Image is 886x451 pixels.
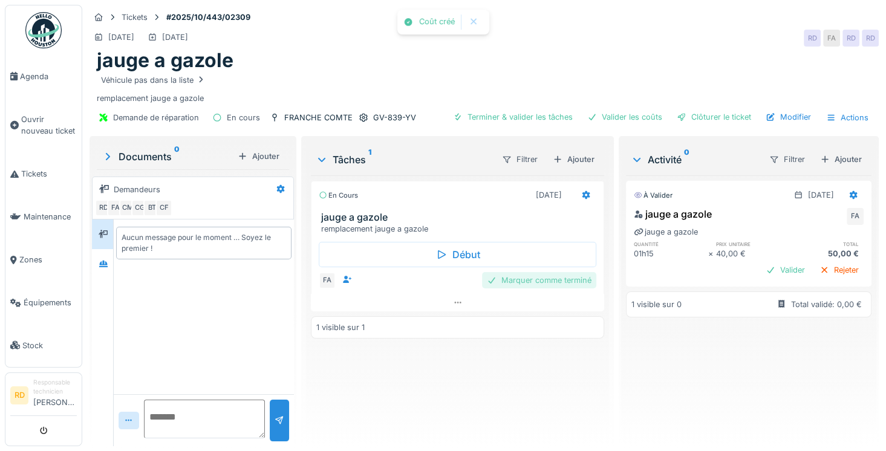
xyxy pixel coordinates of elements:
div: × [708,248,716,259]
span: Maintenance [24,211,77,222]
span: Tickets [21,168,77,180]
div: Tâches [316,152,492,167]
div: RD [804,30,821,47]
sup: 0 [684,152,689,167]
div: En cours [319,190,358,201]
img: Badge_color-CXgf-gQk.svg [25,12,62,48]
div: CF [155,200,172,216]
div: À valider [634,190,673,201]
div: Filtrer [497,151,543,168]
div: Coût créé [419,17,455,27]
div: remplacement jauge a gazole [97,73,871,104]
div: Terminer & valider les tâches [448,109,578,125]
div: Valider les coûts [582,109,667,125]
a: Maintenance [5,195,82,238]
a: Équipements [5,281,82,324]
div: Valider [761,262,810,278]
div: Ajouter [233,148,284,164]
a: Zones [5,238,82,281]
div: 1 visible sur 0 [631,299,682,310]
h6: total [790,240,864,248]
div: Tickets [122,11,148,23]
div: 01h15 [634,248,708,259]
div: 1 visible sur 1 [316,322,365,333]
div: FA [847,208,864,225]
div: RD [95,200,112,216]
div: Début [319,242,596,267]
div: Activité [631,152,759,167]
span: Stock [22,340,77,351]
span: Agenda [20,71,77,82]
div: Total validé: 0,00 € [791,299,862,310]
div: Rejeter [815,262,864,278]
div: BT [143,200,160,216]
div: FA [107,200,124,216]
div: Documents [102,149,233,164]
div: GV-839-YV [373,112,416,123]
div: Ajouter [548,151,599,167]
a: Ouvrir nouveau ticket [5,98,82,152]
div: remplacement jauge a gazole [321,223,599,235]
div: Véhicule pas dans la liste [101,74,206,86]
div: RD [842,30,859,47]
div: [DATE] [108,31,134,43]
div: jauge a gazole [634,207,712,221]
span: Équipements [24,297,77,308]
li: [PERSON_NAME] [33,378,77,413]
div: Aucun message pour le moment … Soyez le premier ! [122,232,286,254]
div: CG [131,200,148,216]
div: Demandeurs [114,184,160,195]
a: Stock [5,324,82,367]
div: Filtrer [764,151,810,168]
div: Marquer comme terminé [482,272,596,288]
h6: prix unitaire [715,240,789,248]
div: 40,00 € [715,248,789,259]
div: Modifier [761,109,816,125]
sup: 0 [174,149,180,164]
div: En cours [227,112,260,123]
div: FA [823,30,840,47]
strong: #2025/10/443/02309 [161,11,255,23]
h1: jauge a gazole [97,49,233,72]
div: RD [862,30,879,47]
sup: 1 [368,152,371,167]
div: Ajouter [815,151,867,167]
div: Actions [821,109,874,126]
div: FRANCHE COMTE [284,112,353,123]
div: FA [319,272,336,289]
li: RD [10,386,28,404]
div: jauge a gazole [634,226,698,238]
span: Zones [19,254,77,265]
h3: jauge a gazole [321,212,599,223]
div: CM [119,200,136,216]
div: Responsable technicien [33,378,77,397]
h6: quantité [634,240,708,248]
div: 50,00 € [790,248,864,259]
a: Tickets [5,152,82,195]
div: [DATE] [808,189,834,201]
span: Ouvrir nouveau ticket [21,114,77,137]
div: [DATE] [536,189,562,201]
a: RD Responsable technicien[PERSON_NAME] [10,378,77,416]
div: Demande de réparation [113,112,199,123]
div: [DATE] [162,31,188,43]
a: Agenda [5,55,82,98]
div: Clôturer le ticket [672,109,756,125]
